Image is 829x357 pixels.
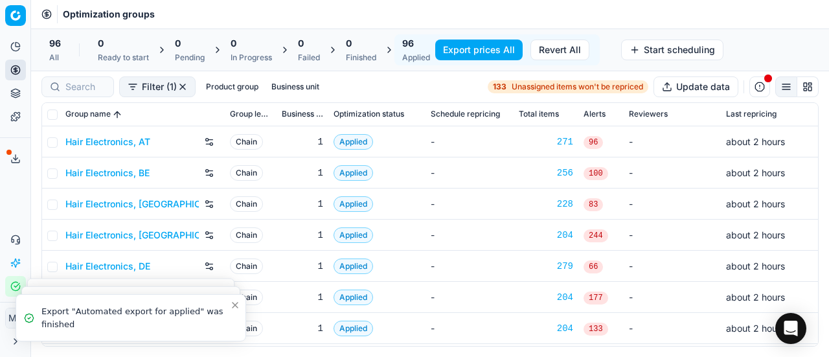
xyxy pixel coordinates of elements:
[282,260,323,273] div: 1
[519,322,573,335] a: 204
[726,167,785,178] span: about 2 hours
[334,165,373,181] span: Applied
[65,135,150,148] a: Hair Electronics, AT
[653,76,738,97] button: Update data
[65,80,106,93] input: Search
[227,297,243,313] button: Close toast
[584,260,603,273] span: 66
[726,292,785,303] span: about 2 hours
[334,321,373,336] span: Applied
[282,322,323,335] div: 1
[231,37,236,50] span: 0
[63,8,155,21] span: Optimization groups
[98,52,149,63] div: Ready to start
[201,79,264,95] button: Product group
[282,229,323,242] div: 1
[624,313,721,344] td: -
[6,308,25,328] span: MC
[584,292,608,305] span: 177
[230,165,263,181] span: Chain
[726,229,785,240] span: about 2 hours
[431,109,500,120] span: Schedule repricing
[65,167,150,179] a: Hair Electronics, BE
[426,189,514,220] td: -
[65,229,199,242] a: Hair Electronics, [GEOGRAPHIC_DATA]
[519,198,573,211] a: 228
[519,167,573,179] div: 256
[519,109,559,120] span: Total items
[426,126,514,157] td: -
[334,109,404,120] span: Optimization status
[519,229,573,242] a: 204
[624,126,721,157] td: -
[512,82,643,92] span: Unassigned items won't be repriced
[402,52,430,63] div: Applied
[624,189,721,220] td: -
[65,198,199,211] a: Hair Electronics, [GEOGRAPHIC_DATA]
[519,135,573,148] a: 271
[41,305,230,330] div: Export "Automated export for applied" was finished
[49,52,61,63] div: All
[519,260,573,273] a: 279
[426,157,514,189] td: -
[488,80,648,93] a: 133Unassigned items won't be repriced
[493,82,506,92] strong: 133
[230,227,263,243] span: Chain
[584,323,608,336] span: 133
[63,8,155,21] nav: breadcrumb
[629,109,668,120] span: Reviewers
[334,196,373,212] span: Applied
[65,109,111,120] span: Group name
[584,136,603,149] span: 96
[5,308,26,328] button: MC
[530,40,589,60] button: Revert All
[426,220,514,251] td: -
[65,260,150,273] a: Hair Electronics, DE
[49,37,61,50] span: 96
[584,198,603,211] span: 83
[726,323,785,334] span: about 2 hours
[624,220,721,251] td: -
[726,109,777,120] span: Last repricing
[282,167,323,179] div: 1
[584,109,606,120] span: Alerts
[775,313,806,344] div: Open Intercom Messenger
[98,37,104,50] span: 0
[334,290,373,305] span: Applied
[334,134,373,150] span: Applied
[282,198,323,211] div: 1
[298,52,320,63] div: Failed
[230,134,263,150] span: Chain
[282,109,323,120] span: Business unit
[119,76,196,97] button: Filter (1)
[346,37,352,50] span: 0
[402,37,414,50] span: 96
[230,259,263,274] span: Chain
[726,198,785,209] span: about 2 hours
[230,196,263,212] span: Chain
[298,37,304,50] span: 0
[584,229,608,242] span: 244
[426,282,514,313] td: -
[624,251,721,282] td: -
[426,251,514,282] td: -
[621,40,723,60] button: Start scheduling
[282,135,323,148] div: 1
[175,37,181,50] span: 0
[584,167,608,180] span: 100
[334,259,373,274] span: Applied
[230,109,271,120] span: Group level
[230,321,263,336] span: Chain
[230,290,263,305] span: Chain
[624,282,721,313] td: -
[519,291,573,304] a: 204
[426,313,514,344] td: -
[346,52,376,63] div: Finished
[175,52,205,63] div: Pending
[726,136,785,147] span: about 2 hours
[111,108,124,121] button: Sorted by Group name ascending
